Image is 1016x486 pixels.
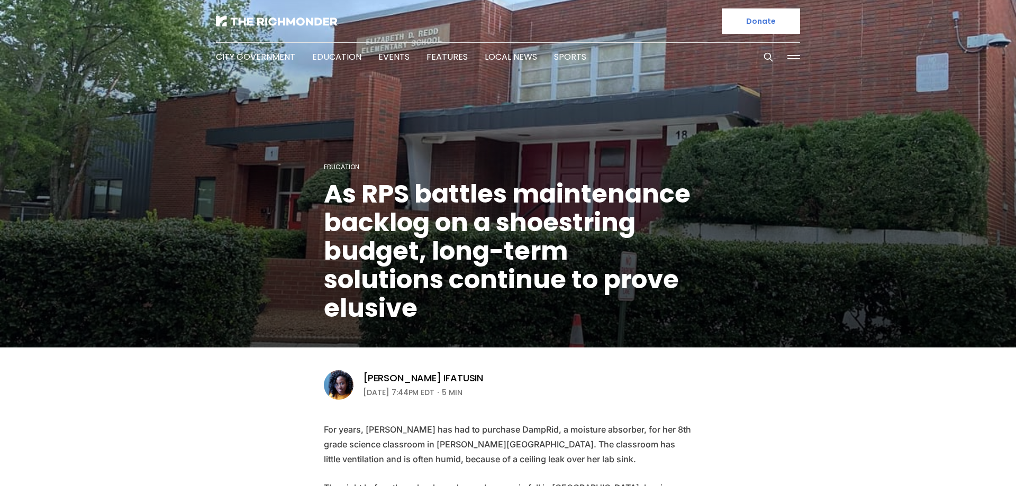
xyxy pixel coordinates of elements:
[324,370,353,400] img: Victoria A. Ifatusin
[216,16,338,26] img: The Richmonder
[378,51,410,63] a: Events
[312,51,361,63] a: Education
[324,180,692,323] h1: As RPS battles maintenance backlog on a shoestring budget, long-term solutions continue to prove ...
[324,422,692,466] p: For years, [PERSON_NAME] has had to purchase DampRid, a moisture absorber, for her 8th grade scie...
[216,51,295,63] a: City Government
[554,51,586,63] a: Sports
[442,386,462,399] span: 5 min
[363,372,483,384] a: [PERSON_NAME] Ifatusin
[751,434,1016,486] iframe: portal-trigger
[427,51,468,63] a: Features
[324,162,359,171] a: Education
[722,8,800,34] a: Donate
[363,386,434,399] time: [DATE] 7:44PM EDT
[760,49,776,65] button: Search this site
[485,51,537,63] a: Local News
